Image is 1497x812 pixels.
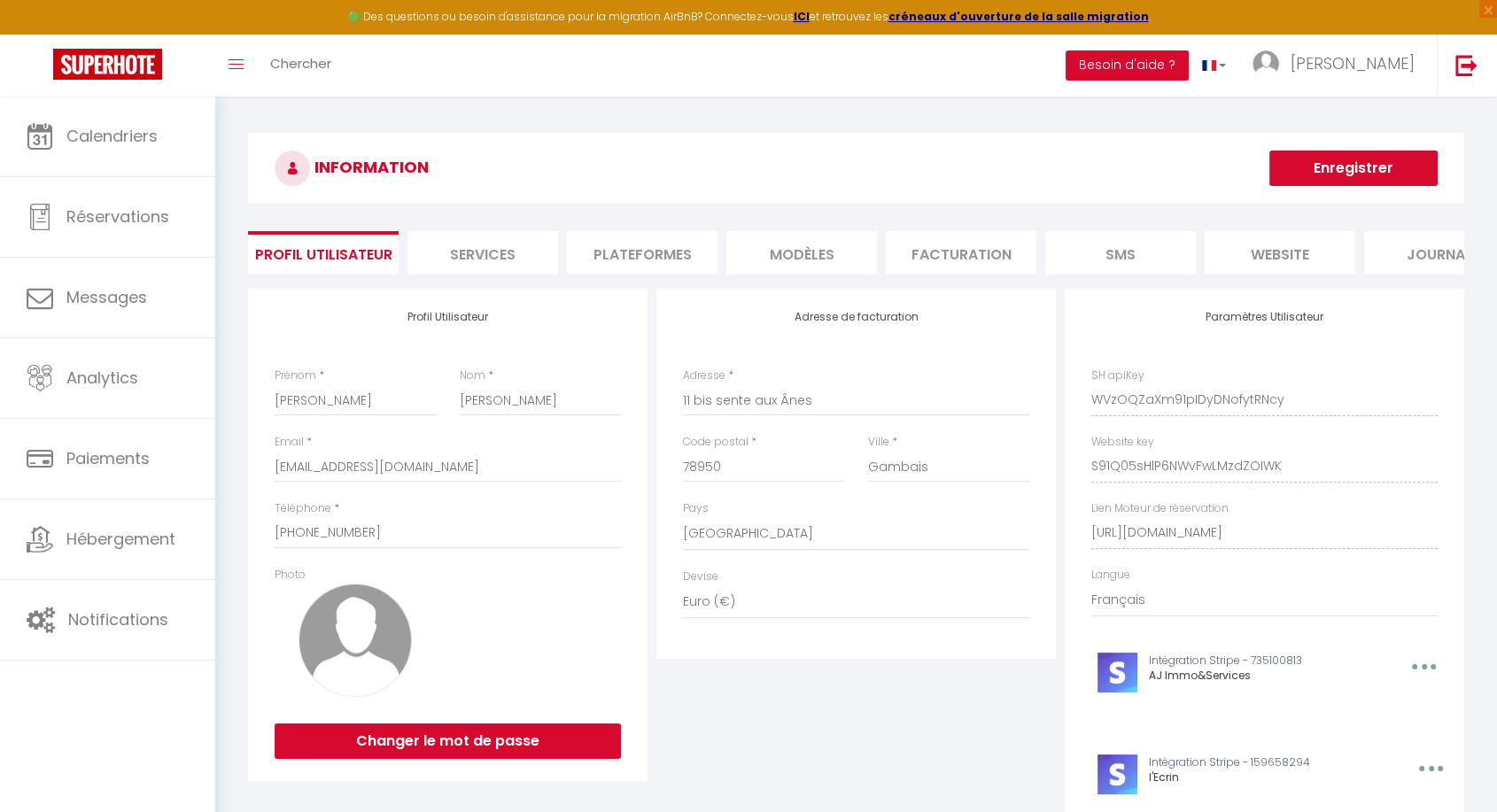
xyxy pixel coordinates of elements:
[53,49,162,80] img: Super Booking
[868,434,889,451] label: Ville
[68,608,168,630] span: Notifications
[1091,311,1438,323] h4: Paramètres Utilisateur
[726,231,877,275] li: MODÈLES
[1091,500,1229,517] label: Lien Moteur de réservation
[888,9,1149,24] a: créneaux d'ouverture de la salle migration
[275,500,331,517] label: Téléphone
[1239,35,1437,97] a: ... [PERSON_NAME]
[1098,754,1137,794] img: stripe-logo.jpeg
[1091,367,1144,384] label: SH apiKey
[1291,52,1415,74] span: [PERSON_NAME]
[1269,151,1438,186] button: Enregistrer
[683,367,725,384] label: Adresse
[794,9,810,24] a: ICI
[1149,769,1179,785] span: l'Ecrin
[270,54,331,73] span: Chercher
[257,35,345,97] a: Chercher
[1149,754,1377,771] p: Intégration Stripe - 159658294
[66,205,169,228] span: Réservations
[683,434,748,451] label: Code postal
[275,367,316,384] label: Prénom
[248,133,1464,204] h3: INFORMATION
[66,528,175,550] span: Hébergement
[1149,653,1371,669] p: Intégration Stripe - 735100813
[1149,668,1251,683] span: AJ Immo&Services
[66,286,147,308] span: Messages
[1045,231,1196,275] li: SMS
[407,231,558,275] li: Services
[1205,231,1355,275] li: website
[1091,567,1130,584] label: Langue
[460,367,485,384] label: Nom
[248,231,399,275] li: Profil Utilisateur
[66,367,138,389] span: Analytics
[683,500,709,517] label: Pays
[275,434,304,451] label: Email
[886,231,1036,275] li: Facturation
[275,311,621,323] h4: Profil Utilisateur
[567,231,717,275] li: Plateformes
[1066,50,1189,81] button: Besoin d'aide ?
[275,567,306,584] label: Photo
[299,584,412,697] img: avatar.png
[1098,653,1137,692] img: stripe-logo.jpeg
[66,125,158,147] span: Calendriers
[275,723,621,759] button: Changer le mot de passe
[1091,434,1154,451] label: Website key
[66,447,150,469] span: Paiements
[683,311,1029,323] h4: Adresse de facturation
[1253,50,1279,77] img: ...
[683,568,718,585] label: Devise
[1455,54,1478,76] img: logout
